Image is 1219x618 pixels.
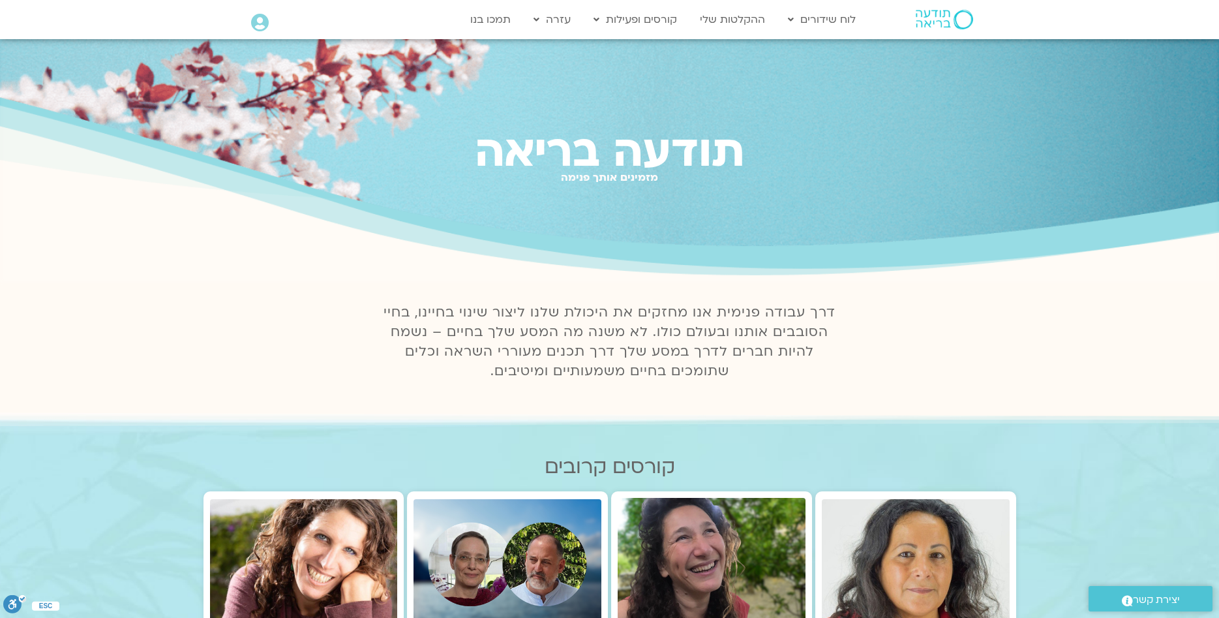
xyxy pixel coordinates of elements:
[693,7,772,32] a: ההקלטות שלי
[781,7,862,32] a: לוח שידורים
[203,456,1016,478] h2: קורסים קרובים
[1133,591,1180,609] span: יצירת קשר
[527,7,577,32] a: עזרה
[1089,586,1212,611] a: יצירת קשר
[376,303,843,381] p: דרך עבודה פנימית אנו מחזקים את היכולת שלנו ליצור שינוי בחיינו, בחיי הסובבים אותנו ובעולם כולו. לא...
[916,10,973,29] img: תודעה בריאה
[587,7,684,32] a: קורסים ופעילות
[464,7,517,32] a: תמכו בנו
